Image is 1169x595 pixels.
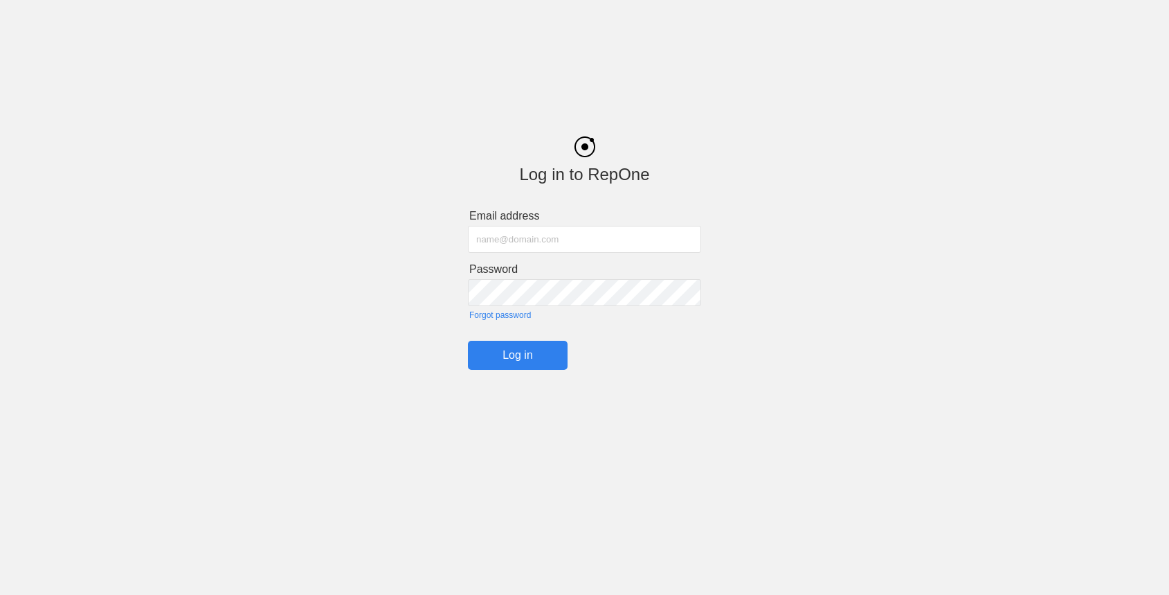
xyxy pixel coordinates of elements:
[468,165,701,184] div: Log in to RepOne
[468,341,568,370] input: Log in
[469,263,701,276] label: Password
[574,136,595,157] img: black_logo.png
[468,226,701,253] input: name@domain.com
[469,210,701,222] label: Email address
[1100,529,1169,595] iframe: Chat Widget
[469,310,701,320] a: Forgot password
